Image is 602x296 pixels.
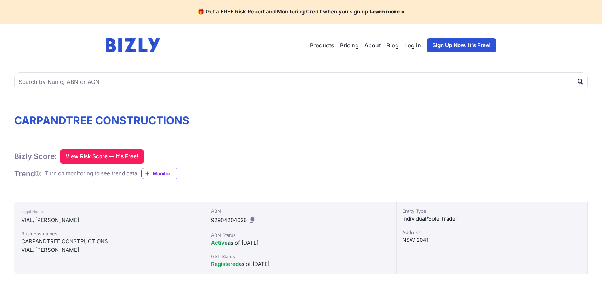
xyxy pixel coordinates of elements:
[211,207,391,215] div: ABN
[310,41,334,50] button: Products
[14,169,42,178] h1: Trend :
[402,215,582,223] div: Individual/Sole Trader
[211,260,391,268] div: as of [DATE]
[153,170,178,177] span: Monitor
[14,114,588,127] h1: CARPANDTREE CONSTRUCTIONS
[14,152,57,161] h1: Bizly Score:
[402,207,582,215] div: Entity Type
[211,261,239,267] span: Registered
[370,8,405,15] a: Learn more »
[386,41,399,50] a: Blog
[141,168,178,179] a: Monitor
[21,230,198,237] div: Business names
[21,246,198,254] div: VIAL, [PERSON_NAME]
[402,229,582,236] div: Address
[8,8,594,15] h4: 🎁 Get a FREE Risk Report and Monitoring Credit when you sign up.
[21,216,198,224] div: VIAL, [PERSON_NAME]
[340,41,359,50] a: Pricing
[211,232,391,239] div: ABN Status
[404,41,421,50] a: Log in
[45,170,138,178] div: Turn on monitoring to see trend data.
[211,253,391,260] div: GST Status
[364,41,381,50] a: About
[211,217,247,223] span: 92904204626
[402,236,582,244] div: NSW 2041
[427,38,496,52] a: Sign Up Now. It's Free!
[21,237,198,246] div: CARPANDTREE CONSTRUCTIONS
[21,207,198,216] div: Legal Name
[60,149,144,164] button: View Risk Score — It's Free!
[211,239,228,246] span: Active
[211,239,391,247] div: as of [DATE]
[14,72,588,91] input: Search by Name, ABN or ACN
